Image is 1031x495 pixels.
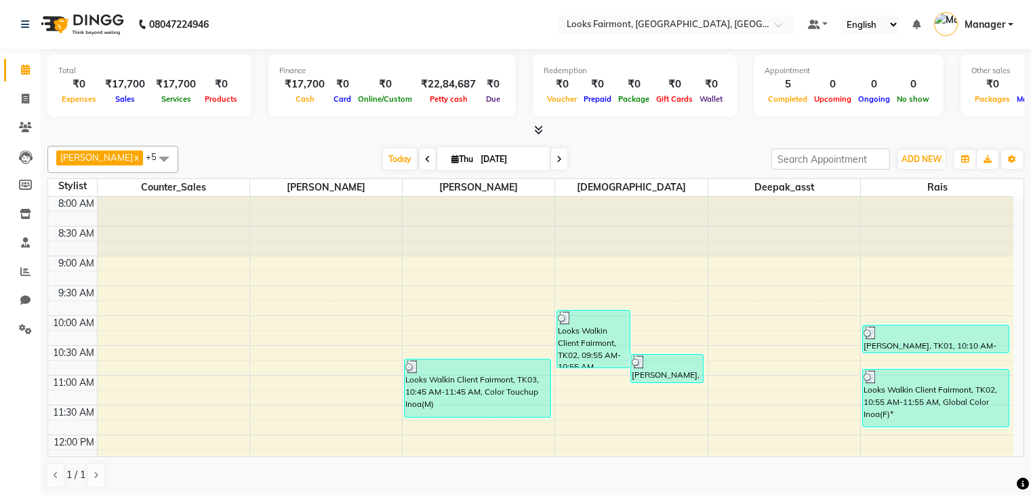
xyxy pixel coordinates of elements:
span: +5 [146,151,167,162]
div: ₹0 [580,77,615,92]
span: 1 / 1 [66,468,85,482]
div: ₹0 [330,77,355,92]
div: ₹0 [615,77,653,92]
div: ₹0 [201,77,241,92]
div: Finance [279,65,505,77]
span: Voucher [544,94,580,104]
span: Ongoing [855,94,893,104]
span: Rais [861,179,1013,196]
span: Thu [448,154,477,164]
div: 8:00 AM [56,197,97,211]
span: Card [330,94,355,104]
span: No show [893,94,933,104]
div: 9:30 AM [56,286,97,300]
img: Manager [934,12,958,36]
button: ADD NEW [898,150,945,169]
div: ₹0 [544,77,580,92]
input: Search Appointment [771,148,890,170]
div: 10:30 AM [50,346,97,360]
div: ₹17,700 [100,77,150,92]
div: Looks Walkin Client Fairmont, TK02, 09:55 AM-10:55 AM, Upperlip Threading,Eyebrows [557,311,629,368]
div: ₹17,700 [150,77,201,92]
div: 11:00 AM [50,376,97,390]
span: Prepaid [580,94,615,104]
b: 08047224946 [149,5,209,43]
span: Cash [292,94,318,104]
div: 12:00 PM [51,435,97,450]
span: Completed [765,94,811,104]
span: Packages [971,94,1013,104]
div: Looks Walkin Client Fairmont, TK02, 10:55 AM-11:55 AM, Global Color Inoa(F)* [863,370,1009,427]
div: Looks Walkin Client Fairmont, TK03, 10:45 AM-11:45 AM, Color Touchup Inoa(M) [405,359,550,417]
span: Expenses [58,94,100,104]
span: Online/Custom [355,94,416,104]
div: 0 [811,77,855,92]
input: 2025-09-04 [477,149,544,170]
span: Petty cash [426,94,471,104]
div: 10:00 AM [50,316,97,330]
span: [PERSON_NAME] [60,152,133,163]
div: ₹0 [696,77,726,92]
span: Gift Cards [653,94,696,104]
div: ₹0 [58,77,100,92]
span: [DEMOGRAPHIC_DATA] [555,179,707,196]
div: 11:30 AM [50,405,97,420]
span: Sales [112,94,138,104]
span: [PERSON_NAME] [250,179,402,196]
span: Deepak_asst [708,179,860,196]
span: Products [201,94,241,104]
div: ₹0 [971,77,1013,92]
div: 0 [855,77,893,92]
span: ADD NEW [902,154,942,164]
div: [PERSON_NAME], TK01, 10:10 AM-10:40 AM, K Wash Shampoo(F) [863,325,1009,353]
span: Due [483,94,504,104]
div: Redemption [544,65,726,77]
span: Services [158,94,195,104]
div: ₹0 [355,77,416,92]
div: Total [58,65,241,77]
div: ₹0 [653,77,696,92]
div: [PERSON_NAME], TK01, 10:40 AM-11:10 AM, Upperlip Threading [631,355,703,382]
div: ₹22,84,687 [416,77,481,92]
div: 0 [893,77,933,92]
div: Appointment [765,65,933,77]
span: [PERSON_NAME] [403,179,554,196]
div: 9:00 AM [56,256,97,271]
div: ₹17,700 [279,77,330,92]
span: Manager [965,18,1005,32]
span: Counter_Sales [98,179,249,196]
span: Wallet [696,94,726,104]
span: Upcoming [811,94,855,104]
a: x [133,152,139,163]
img: logo [35,5,127,43]
span: Package [615,94,653,104]
div: ₹0 [481,77,505,92]
span: Today [383,148,417,170]
div: 5 [765,77,811,92]
div: 8:30 AM [56,226,97,241]
div: Stylist [48,179,97,193]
